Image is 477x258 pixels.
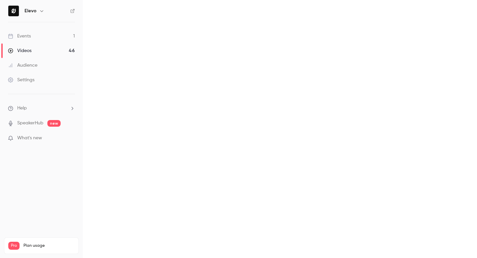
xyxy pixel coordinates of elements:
[8,47,31,54] div: Videos
[25,8,36,14] h6: Elevo
[17,135,42,142] span: What's new
[8,77,34,83] div: Settings
[17,105,27,112] span: Help
[47,120,61,127] span: new
[67,135,75,141] iframe: Noticeable Trigger
[8,105,75,112] li: help-dropdown-opener
[8,33,31,39] div: Events
[8,62,37,69] div: Audience
[17,120,43,127] a: SpeakerHub
[8,242,20,250] span: Pro
[24,243,75,248] span: Plan usage
[8,6,19,16] img: Elevo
